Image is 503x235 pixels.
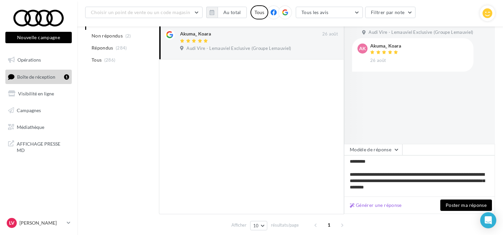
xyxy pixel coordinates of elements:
span: (286) [104,57,116,63]
span: (2) [125,33,131,38]
div: Tous [250,5,268,19]
span: résultats/page [271,222,299,228]
span: Tous les avis [301,9,329,15]
a: LV [PERSON_NAME] [5,217,72,229]
span: Visibilité en ligne [18,91,54,96]
button: Tous les avis [296,7,363,18]
span: 26 août [370,58,386,64]
div: Akuma_ Koara [180,30,211,37]
button: Choisir un point de vente ou un code magasin [85,7,203,18]
div: Open Intercom Messenger [480,212,496,228]
button: Modèle de réponse [344,144,402,155]
button: Poster ma réponse [440,200,492,211]
span: Audi Vire - Lemauviel Exclusive (Groupe Lemauviel) [369,29,473,35]
button: Filtrer par note [365,7,416,18]
a: Opérations [4,53,73,67]
span: AFFICHAGE PRESSE MD [17,139,69,154]
span: AK [359,45,366,52]
span: Non répondus [92,32,123,39]
div: Akuma_ Koara [370,44,401,48]
span: Choisir un point de vente ou un code magasin [91,9,190,15]
span: Répondus [92,45,113,51]
button: 10 [250,221,267,230]
button: Au total [206,7,247,18]
span: LV [9,220,14,226]
a: Visibilité en ligne [4,87,73,101]
span: Audi Vire - Lemauviel Exclusive (Groupe Lemauviel) [186,46,291,52]
span: 26 août [322,31,338,37]
a: AFFICHAGE PRESSE MD [4,137,73,156]
a: Médiathèque [4,120,73,134]
div: 1 [64,74,69,80]
span: Afficher [231,222,246,228]
a: Boîte de réception1 [4,70,73,84]
span: (284) [116,45,127,51]
p: [PERSON_NAME] [19,220,64,226]
button: Générer une réponse [347,201,404,209]
span: 1 [324,220,334,230]
span: Campagnes [17,107,41,113]
span: Tous [92,57,102,63]
button: Nouvelle campagne [5,32,72,43]
span: Opérations [17,57,41,63]
button: Au total [218,7,247,18]
span: Médiathèque [17,124,44,130]
a: Campagnes [4,103,73,117]
span: Boîte de réception [17,74,55,79]
span: 10 [253,223,259,228]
